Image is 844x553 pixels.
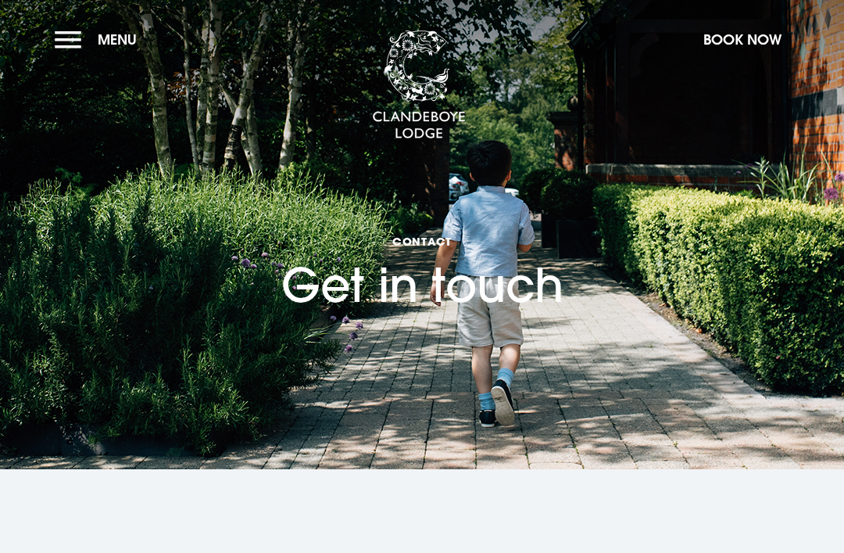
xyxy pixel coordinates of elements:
button: Book Now [696,23,789,56]
span: Menu [98,31,137,48]
span: Contact [281,234,563,249]
img: Clandeboye Lodge [372,31,466,140]
h1: Get in touch [281,164,563,312]
button: Menu [55,23,145,56]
